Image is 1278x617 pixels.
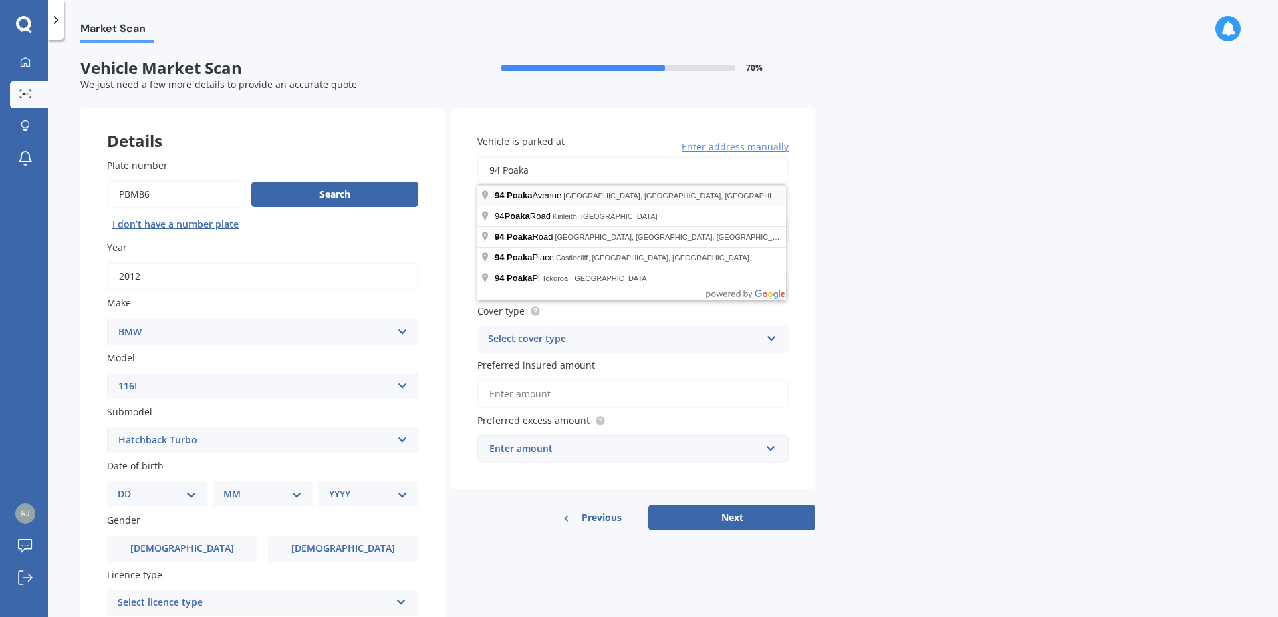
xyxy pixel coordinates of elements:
[107,568,162,581] span: Licence type
[477,135,565,148] span: Vehicle is parked at
[477,380,789,408] input: Enter amount
[107,214,244,235] button: I don’t have a number plate
[80,78,357,91] span: We just need a few more details to provide an accurate quote
[488,331,761,347] div: Select cover type
[477,359,595,371] span: Preferred insured amount
[477,156,789,184] input: Enter address
[477,304,525,317] span: Cover type
[495,252,556,262] span: Place
[495,273,532,283] span: 94 Poaka
[495,252,532,262] span: 94 Poaka
[563,192,801,200] span: [GEOGRAPHIC_DATA], [GEOGRAPHIC_DATA], [GEOGRAPHIC_DATA]
[107,262,418,290] input: YYYY
[555,233,793,241] span: [GEOGRAPHIC_DATA], [GEOGRAPHIC_DATA], [GEOGRAPHIC_DATA]
[504,211,529,221] span: Poaka
[107,241,127,254] span: Year
[682,140,789,154] span: Enter address manually
[15,503,35,524] img: 6697e9beb531c5da9ab5ed8fd2d934cc
[80,22,154,40] span: Market Scan
[107,159,168,172] span: Plate number
[107,351,135,364] span: Model
[80,108,445,148] div: Details
[251,182,418,207] button: Search
[118,595,390,611] div: Select licence type
[507,190,532,200] span: Poaka
[495,273,542,283] span: Pl
[495,232,532,242] span: 94 Poaka
[107,514,140,527] span: Gender
[107,405,152,418] span: Submodel
[291,543,395,554] span: [DEMOGRAPHIC_DATA]
[80,59,448,78] span: Vehicle Market Scan
[648,505,815,530] button: Next
[553,212,658,220] span: Kinleith, [GEOGRAPHIC_DATA]
[489,441,761,456] div: Enter amount
[495,190,563,200] span: Avenue
[130,543,234,554] span: [DEMOGRAPHIC_DATA]
[107,297,131,310] span: Make
[495,190,504,200] span: 94
[495,211,553,221] span: 94 Road
[495,232,555,242] span: Road
[107,459,164,472] span: Date of birth
[556,254,749,262] span: Castlecliff, [GEOGRAPHIC_DATA], [GEOGRAPHIC_DATA]
[107,180,246,208] input: Enter plate number
[746,63,763,73] span: 70 %
[582,507,622,528] span: Previous
[477,414,590,427] span: Preferred excess amount
[542,274,649,282] span: Tokoroa, [GEOGRAPHIC_DATA]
